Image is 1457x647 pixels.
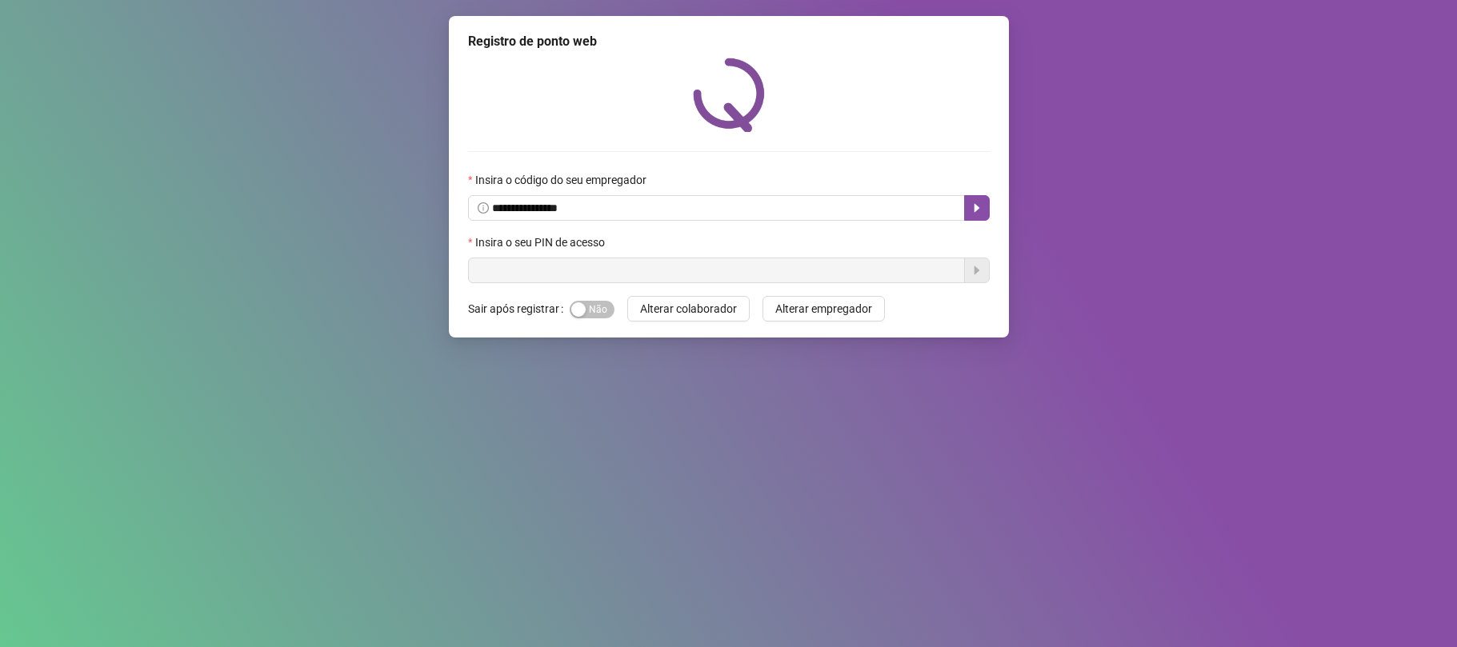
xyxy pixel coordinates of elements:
span: Alterar colaborador [640,300,737,318]
button: Alterar empregador [763,296,885,322]
span: caret-right [971,202,983,214]
img: QRPoint [693,58,765,132]
span: Alterar empregador [775,300,872,318]
label: Sair após registrar [468,296,570,322]
button: Alterar colaborador [627,296,750,322]
span: info-circle [478,202,489,214]
label: Insira o seu PIN de acesso [468,234,615,251]
div: Registro de ponto web [468,32,990,51]
label: Insira o código do seu empregador [468,171,657,189]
